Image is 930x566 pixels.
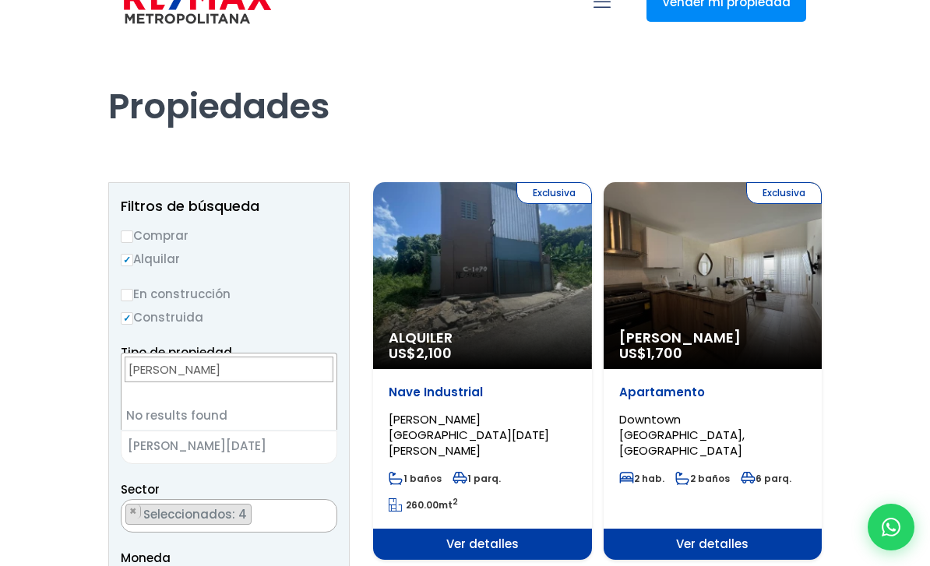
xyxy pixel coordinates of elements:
[389,330,576,346] span: Alquiler
[126,504,141,519] button: Remove item
[741,472,791,485] span: 6 parq.
[122,435,298,457] span: SANTO DOMINGO DE GUZMÁN
[121,199,337,214] h2: Filtros de búsqueda
[121,289,133,301] input: En construcción
[121,284,337,304] label: En construcción
[389,411,549,459] span: [PERSON_NAME][GEOGRAPHIC_DATA][DATE][PERSON_NAME]
[516,182,592,204] span: Exclusiva
[619,411,745,459] span: Downtown [GEOGRAPHIC_DATA], [GEOGRAPHIC_DATA]
[416,343,452,363] span: 2,100
[121,481,160,497] span: Sector
[142,506,251,522] span: Seleccionados: 4
[313,441,321,455] span: ×
[619,330,807,346] span: [PERSON_NAME]
[121,312,133,325] input: Construida
[619,472,664,485] span: 2 hab.
[122,500,130,533] textarea: Search
[389,472,442,485] span: 1 baños
[320,504,328,519] span: ×
[121,308,337,327] label: Construida
[319,504,329,519] button: Remove all items
[125,504,252,525] li: LOS LAURELES
[746,182,822,204] span: Exclusiva
[121,431,337,464] span: SANTO DOMINGO DE GUZMÁN
[619,385,807,400] p: Apartamento
[389,385,576,400] p: Nave Industrial
[373,182,592,560] a: Exclusiva Alquiler US$2,100 Nave Industrial [PERSON_NAME][GEOGRAPHIC_DATA][DATE][PERSON_NAME] 1 b...
[121,249,337,269] label: Alquilar
[453,472,501,485] span: 1 parq.
[675,472,730,485] span: 2 baños
[129,504,137,519] span: ×
[389,498,458,512] span: mt
[121,230,133,243] input: Comprar
[121,226,337,245] label: Comprar
[125,357,333,382] input: Search
[121,344,232,360] span: Tipo de propiedad
[108,42,822,128] h1: Propiedades
[646,343,682,363] span: 1,700
[619,343,682,363] span: US$
[121,254,133,266] input: Alquilar
[406,498,439,512] span: 260.00
[604,529,823,560] span: Ver detalles
[453,496,458,508] sup: 2
[122,401,336,430] li: No results found
[373,529,592,560] span: Ver detalles
[389,343,452,363] span: US$
[298,435,321,460] button: Remove all items
[604,182,823,560] a: Exclusiva [PERSON_NAME] US$1,700 Apartamento Downtown [GEOGRAPHIC_DATA], [GEOGRAPHIC_DATA] 2 hab....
